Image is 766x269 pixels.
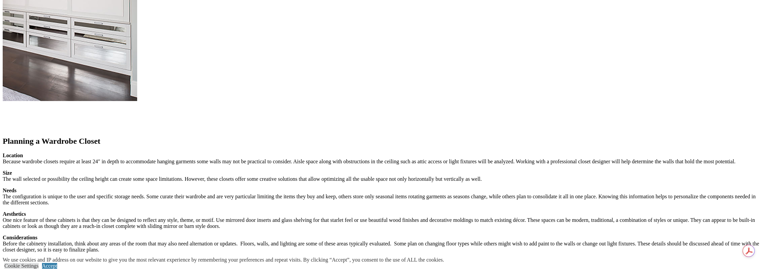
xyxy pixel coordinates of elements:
strong: Needs [3,188,16,193]
p: The configuration is unique to the user and specific storage needs. Some curate their wardrobe an... [3,188,763,206]
strong: Considerations [3,235,37,240]
p: Before the cabinetry installation, think about any areas of the room that may also need alternati... [3,235,763,253]
strong: Size [3,170,12,176]
p: The wall selected or possibility the ceiling height can create some space limitations. However, t... [3,170,763,182]
p: Because wardrobe closets require at least 24″ in depth to accommodate hanging garments some walls... [3,153,763,165]
a: Accept [42,263,57,269]
h2: Planning a Wardrobe Closet [3,137,763,146]
a: Cookie Settings [4,263,39,269]
div: We use cookies and IP address on our website to give you the most relevant experience by remember... [3,257,444,263]
strong: Aesthetics [3,211,26,217]
p: One nice feature of these cabinets is that they can be designed to reflect any style, theme, or m... [3,211,763,229]
strong: Location [3,153,23,158]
